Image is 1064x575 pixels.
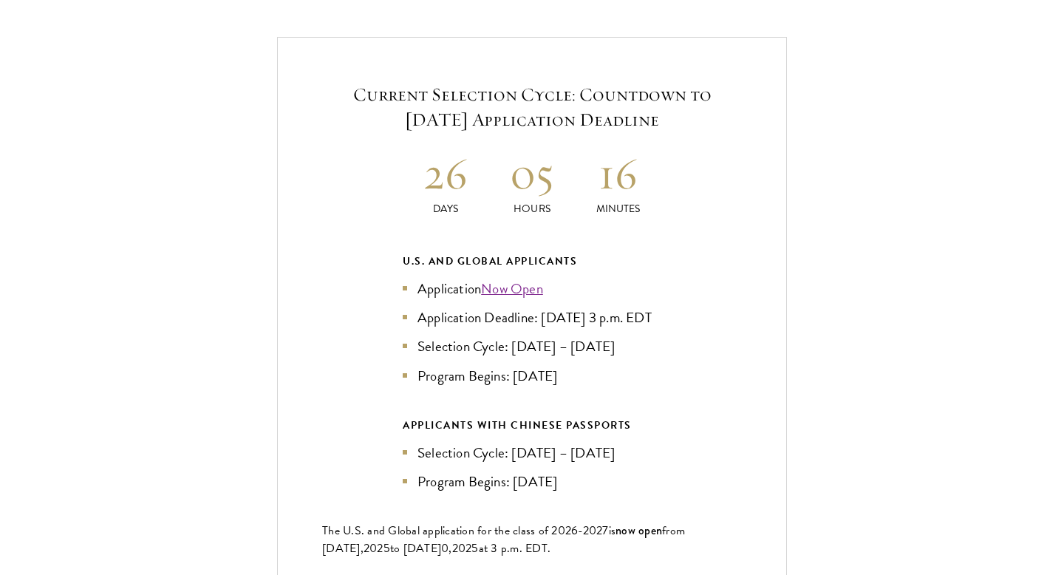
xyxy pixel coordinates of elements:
[578,522,602,540] span: -202
[403,307,661,328] li: Application Deadline: [DATE] 3 p.m. EDT
[403,471,661,492] li: Program Begins: [DATE]
[575,146,661,201] h2: 16
[575,201,661,217] p: Minutes
[489,146,576,201] h2: 05
[322,82,742,132] h5: Current Selection Cycle: Countdown to [DATE] Application Deadline
[403,252,661,271] div: U.S. and Global Applicants
[403,442,661,463] li: Selection Cycle: [DATE] – [DATE]
[322,522,685,557] span: from [DATE],
[452,540,472,557] span: 202
[602,522,608,540] span: 7
[403,365,661,387] li: Program Begins: [DATE]
[609,522,616,540] span: is
[390,540,441,557] span: to [DATE]
[403,146,489,201] h2: 26
[479,540,551,557] span: at 3 p.m. EDT.
[322,522,571,540] span: The U.S. and Global application for the class of 202
[403,278,661,299] li: Application
[571,522,578,540] span: 6
[403,201,489,217] p: Days
[383,540,390,557] span: 5
[441,540,449,557] span: 0
[481,278,543,299] a: Now Open
[403,416,661,435] div: APPLICANTS WITH CHINESE PASSPORTS
[364,540,383,557] span: 202
[489,201,576,217] p: Hours
[615,522,662,539] span: now open
[403,336,661,357] li: Selection Cycle: [DATE] – [DATE]
[471,540,478,557] span: 5
[449,540,451,557] span: ,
